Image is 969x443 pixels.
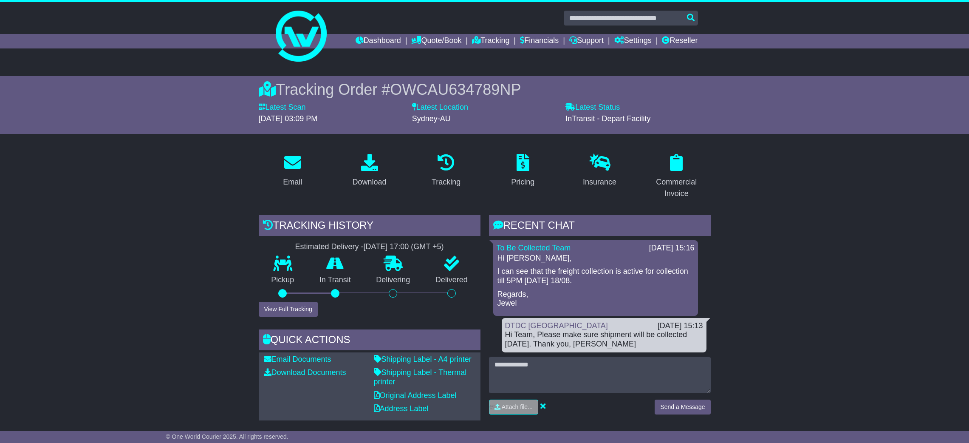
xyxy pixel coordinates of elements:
[614,34,652,48] a: Settings
[520,34,559,48] a: Financials
[412,114,451,123] span: Sydney-AU
[374,391,457,400] a: Original Address Label
[505,321,608,330] a: DTDC [GEOGRAPHIC_DATA]
[497,254,694,263] p: Hi [PERSON_NAME],
[412,103,468,112] label: Latest Location
[364,275,423,285] p: Delivering
[374,404,429,413] a: Address Label
[259,242,480,252] div: Estimated Delivery -
[264,355,331,363] a: Email Documents
[655,400,710,415] button: Send a Message
[472,34,509,48] a: Tracking
[577,151,622,191] a: Insurance
[426,151,466,191] a: Tracking
[352,176,386,188] div: Download
[374,355,472,363] a: Shipping Label - A4 printer
[259,275,307,285] p: Pickup
[565,103,620,112] label: Latest Status
[583,176,616,188] div: Insurance
[497,267,694,285] p: I can see that the freight collection is active for collection till 5PM [DATE] 18/08.
[283,176,302,188] div: Email
[489,215,711,238] div: RECENT CHAT
[259,114,318,123] span: [DATE] 03:09 PM
[662,34,698,48] a: Reseller
[497,290,694,308] p: Regards, Jewel
[505,330,703,349] div: Hi Team, Please make sure shipment will be collected [DATE]. Thank you, [PERSON_NAME]
[497,244,571,252] a: To Be Collected Team
[277,151,308,191] a: Email
[259,329,480,352] div: Quick Actions
[356,34,401,48] a: Dashboard
[649,244,695,253] div: [DATE] 15:16
[423,275,480,285] p: Delivered
[642,151,711,202] a: Commercial Invoice
[259,103,306,112] label: Latest Scan
[264,368,346,377] a: Download Documents
[432,176,460,188] div: Tracking
[390,81,521,98] span: OWCAU634789NP
[259,302,318,317] button: View Full Tracking
[506,151,540,191] a: Pricing
[565,114,650,123] span: InTransit - Depart Facility
[166,433,288,440] span: © One World Courier 2025. All rights reserved.
[374,368,467,386] a: Shipping Label - Thermal printer
[658,321,703,331] div: [DATE] 15:13
[411,34,461,48] a: Quote/Book
[259,215,480,238] div: Tracking history
[569,34,604,48] a: Support
[307,275,364,285] p: In Transit
[511,176,534,188] div: Pricing
[347,151,392,191] a: Download
[364,242,444,252] div: [DATE] 17:00 (GMT +5)
[648,176,705,199] div: Commercial Invoice
[259,80,711,99] div: Tracking Order #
